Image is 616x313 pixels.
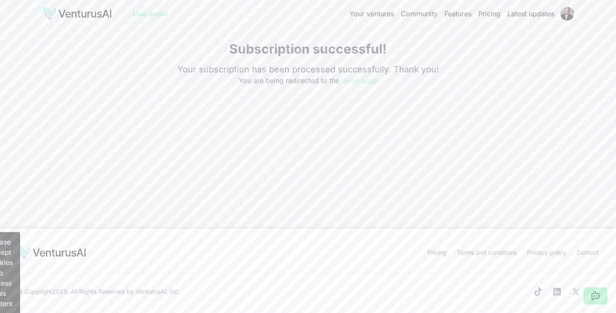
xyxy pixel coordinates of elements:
[239,76,378,85] span: You are being redirected to the
[478,9,500,19] a: Pricing
[136,288,178,295] a: VenturusAI, Inc
[507,9,554,19] a: Latest updates
[444,9,471,19] a: Features
[178,41,439,57] h1: Subscription successful!
[457,249,517,256] a: Terms and conditions
[427,249,447,256] a: Pricing
[560,7,574,21] img: ACg8ocLwB_HPXZ80M4xYJcdyrA9KikqQLRC5DJHlweoV-DGHuNVHAKY=s96-c
[43,7,112,21] img: logo
[341,76,378,85] a: home page
[577,249,599,256] a: Contact
[133,9,168,19] a: Live demo
[17,246,86,259] img: logo
[17,287,180,296] span: © Copyright 2025 . All Rights Reserved by .
[401,9,438,19] a: Community
[349,9,394,19] a: Your ventures
[178,63,439,75] p: Your subscription has been processed successfully. Thank you!
[527,249,566,256] a: Privacy policy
